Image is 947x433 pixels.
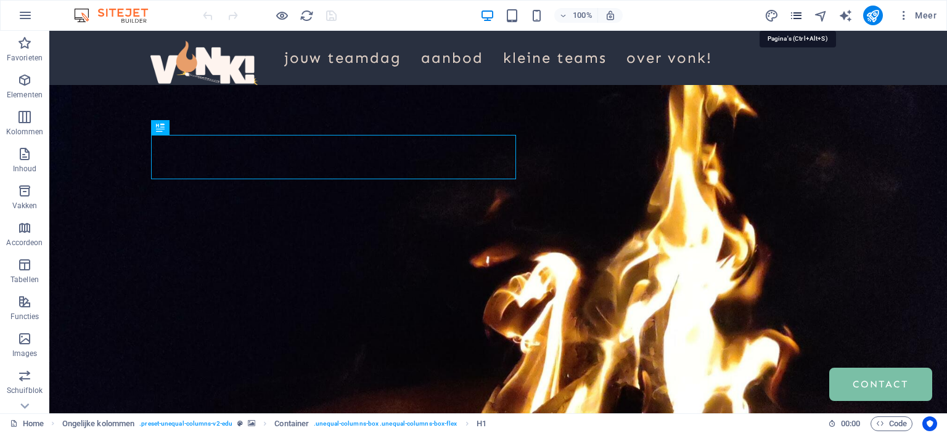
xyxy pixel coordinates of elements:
[300,9,314,23] i: Pagina opnieuw laden
[10,312,39,322] p: Functies
[605,10,616,21] i: Stel bij het wijzigen van de grootte van de weergegeven website automatisch het juist zoomniveau ...
[248,420,255,427] i: Dit element bevat een achtergrond
[299,8,314,23] button: reload
[876,416,907,431] span: Code
[573,8,592,23] h6: 100%
[838,8,853,23] button: text_generator
[7,386,43,395] p: Schuifblok
[71,8,163,23] img: Editor Logo
[814,8,829,23] button: navigator
[10,416,44,431] a: Klik om selectie op te heffen, dubbelklik om Pagina's te open
[789,8,804,23] button: pages
[814,9,828,23] i: Navigator
[7,53,43,63] p: Favorieten
[871,416,912,431] button: Code
[274,416,309,431] span: Klik om te selecteren, dubbelklik om te bewerken
[477,416,486,431] span: Klik om te selecteren, dubbelklik om te bewerken
[314,416,457,431] span: . unequal-columns-box .unequal-columns-box-flex
[828,416,861,431] h6: Sessietijd
[922,416,937,431] button: Usercentrics
[898,9,937,22] span: Meer
[62,416,486,431] nav: breadcrumb
[554,8,598,23] button: 100%
[12,201,38,211] p: Vakken
[10,275,39,285] p: Tabellen
[6,238,43,248] p: Accordeon
[139,416,232,431] span: . preset-unequal-columns-v2-edu
[863,6,883,25] button: publish
[62,416,135,431] span: Klik om te selecteren, dubbelklik om te bewerken
[841,416,860,431] span: 00 00
[7,90,43,100] p: Elementen
[13,164,37,174] p: Inhoud
[866,9,880,23] i: Publiceren
[765,9,779,23] i: Design (Ctrl+Alt+Y)
[850,419,851,428] span: :
[274,8,289,23] button: Klik hier om de voorbeeldmodus te verlaten en verder te gaan met bewerken
[765,8,779,23] button: design
[6,127,44,137] p: Kolommen
[12,349,38,358] p: Images
[237,420,243,427] i: Dit element is een aanpasbare voorinstelling
[893,6,941,25] button: Meer
[838,9,853,23] i: AI Writer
